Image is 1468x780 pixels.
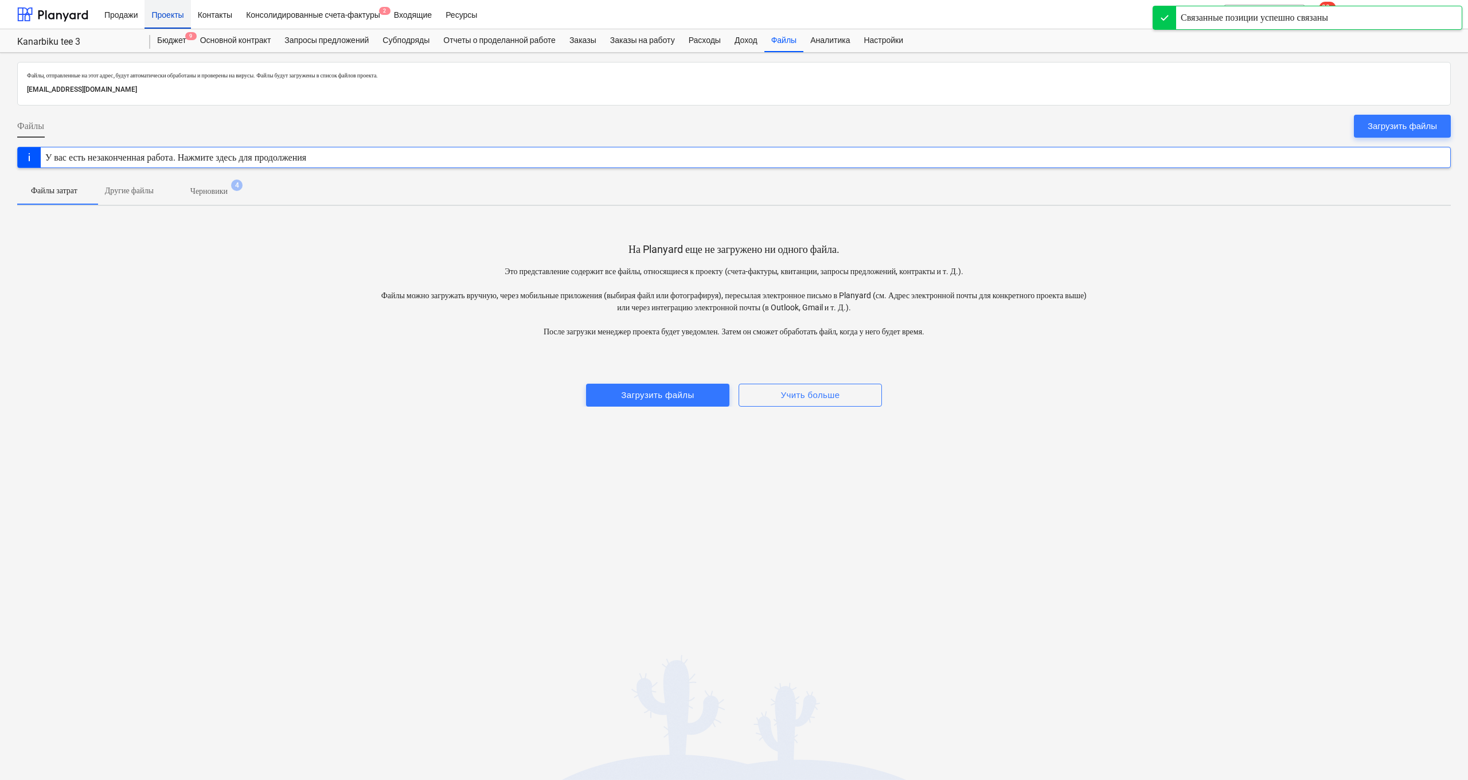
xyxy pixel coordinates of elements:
div: Связанные позиции успешно связаны [1181,11,1328,25]
button: Загрузить файлы [1354,115,1451,138]
p: Файлы, отправленные на этот адрес, будут автоматически обработаны и проверены на вирусы. Файлы бу... [27,72,1441,79]
div: Бюджет [150,29,193,52]
a: Отчеты о проделанной работе [436,29,563,52]
a: Субподряды [376,29,436,52]
p: Черновики [190,185,228,197]
a: Бюджет9 [150,29,193,52]
div: Загрузить файлы [621,388,694,403]
a: Расходы [682,29,728,52]
span: Файлы [17,119,44,133]
a: Файлы [764,29,803,52]
span: 9 [185,32,197,40]
a: Запросы предложений [278,29,376,52]
div: Kanarbiku tee 3 [17,36,136,48]
p: Файлы затрат [31,185,77,197]
button: Загрузить файлы [586,384,729,407]
span: 2 [379,7,391,15]
span: 4 [231,180,243,191]
p: Другие файлы [105,185,154,197]
p: [EMAIL_ADDRESS][DOMAIN_NAME] [27,84,1441,96]
a: Основной контракт [193,29,278,52]
div: У вас есть незаконченная работа. Нажмите здесь для продолжения [45,152,306,163]
a: Настройки [857,29,910,52]
a: Заказы [563,29,603,52]
div: Загрузить файлы [1368,119,1437,134]
p: На Planyard еще не загружено ни одного файла. [628,243,840,256]
a: Заказы на работу [603,29,682,52]
div: Учить больше [780,388,840,403]
a: Аналитика [803,29,857,52]
button: Учить больше [739,384,882,407]
a: Доход [728,29,764,52]
p: Это представление содержит все файлы, относящиеся к проекту (счета-фактуры, квитанции, запросы пр... [376,266,1092,338]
